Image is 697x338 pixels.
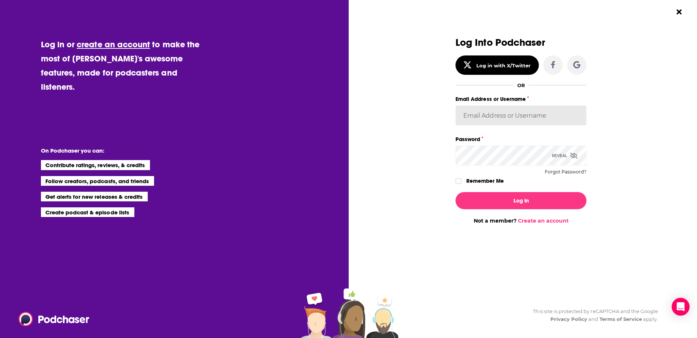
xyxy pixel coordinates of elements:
[19,312,84,326] a: Podchaser - Follow, Share and Rate Podcasts
[77,39,150,50] a: create an account
[517,82,525,88] div: OR
[455,55,539,75] button: Log in with X/Twitter
[455,192,586,209] button: Log In
[455,105,586,125] input: Email Address or Username
[672,298,690,316] div: Open Intercom Messenger
[41,176,154,186] li: Follow creators, podcasts, and friends
[600,316,642,322] a: Terms of Service
[455,134,586,144] label: Password
[41,160,150,170] li: Contribute ratings, reviews, & credits
[518,217,569,224] a: Create an account
[41,192,148,201] li: Get alerts for new releases & credits
[41,147,190,154] li: On Podchaser you can:
[672,5,686,19] button: Close Button
[552,146,578,166] div: Reveal
[41,207,134,217] li: Create podcast & episode lists
[466,176,504,186] label: Remember Me
[455,217,586,224] div: Not a member?
[527,307,658,323] div: This site is protected by reCAPTCHA and the Google and apply.
[19,312,90,326] img: Podchaser - Follow, Share and Rate Podcasts
[455,94,586,104] label: Email Address or Username
[545,169,586,175] button: Forgot Password?
[476,63,531,68] div: Log in with X/Twitter
[550,316,588,322] a: Privacy Policy
[455,37,586,48] h3: Log Into Podchaser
